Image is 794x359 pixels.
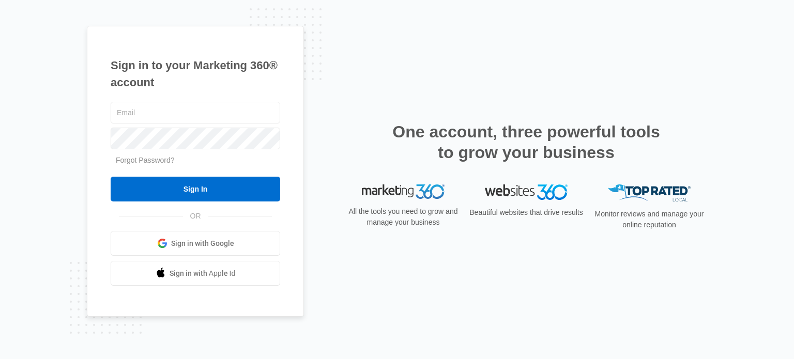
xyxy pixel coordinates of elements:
span: OR [183,211,208,222]
h2: One account, three powerful tools to grow your business [389,121,663,163]
span: Sign in with Google [171,238,234,249]
img: Marketing 360 [362,184,445,199]
img: Top Rated Local [608,184,691,201]
a: Sign in with Apple Id [111,261,280,286]
p: Beautiful websites that drive results [468,207,584,218]
a: Forgot Password? [116,156,175,164]
input: Sign In [111,177,280,201]
p: All the tools you need to grow and manage your business [345,206,461,228]
a: Sign in with Google [111,231,280,256]
img: Websites 360 [485,184,568,199]
span: Sign in with Apple Id [170,268,236,279]
h1: Sign in to your Marketing 360® account [111,57,280,91]
input: Email [111,102,280,123]
p: Monitor reviews and manage your online reputation [591,209,707,230]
